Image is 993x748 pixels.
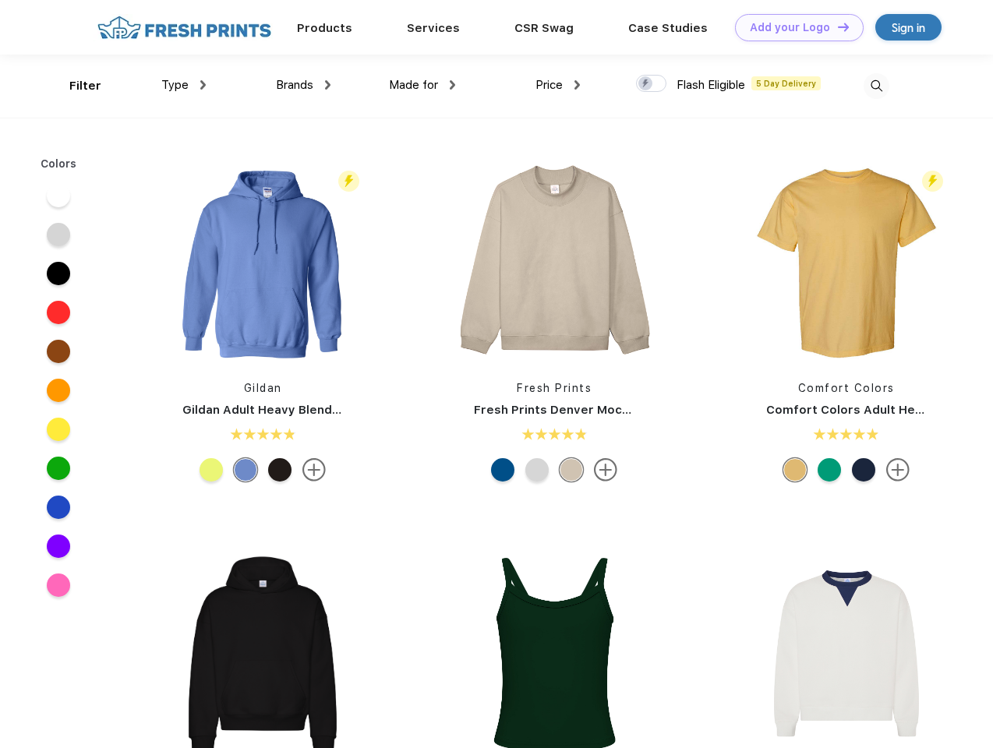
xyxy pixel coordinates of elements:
div: Carolina Blue [234,458,257,482]
a: Gildan [244,382,282,394]
div: Island Green [818,458,841,482]
img: func=resize&h=266 [743,157,950,365]
div: Filter [69,77,101,95]
div: Add your Logo [750,21,830,34]
a: Gildan Adult Heavy Blend 8 Oz. 50/50 Hooded Sweatshirt [182,403,523,417]
span: Type [161,78,189,92]
div: Midnight [852,458,875,482]
span: Brands [276,78,313,92]
span: Made for [389,78,438,92]
div: Sign in [892,19,925,37]
a: Products [297,21,352,35]
div: Safety Green [200,458,223,482]
div: Royal Blue [491,458,514,482]
img: flash_active_toggle.svg [922,171,943,192]
div: Sand [560,458,583,482]
img: flash_active_toggle.svg [338,171,359,192]
a: Fresh Prints [517,382,592,394]
img: more.svg [594,458,617,482]
img: desktop_search.svg [864,73,889,99]
img: DT [838,23,849,31]
img: dropdown.png [574,80,580,90]
div: Mustard [783,458,807,482]
img: more.svg [886,458,910,482]
div: Colors [29,156,89,172]
span: 5 Day Delivery [751,76,821,90]
span: Flash Eligible [677,78,745,92]
img: dropdown.png [200,80,206,90]
span: Price [535,78,563,92]
img: func=resize&h=266 [451,157,658,365]
img: more.svg [302,458,326,482]
div: Dark Chocolate [268,458,292,482]
a: Fresh Prints Denver Mock Neck Heavyweight Sweatshirt [474,403,812,417]
img: func=resize&h=266 [159,157,366,365]
img: dropdown.png [325,80,330,90]
a: Comfort Colors [798,382,895,394]
img: dropdown.png [450,80,455,90]
div: Ash Grey [525,458,549,482]
a: Sign in [875,14,942,41]
img: fo%20logo%202.webp [93,14,276,41]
